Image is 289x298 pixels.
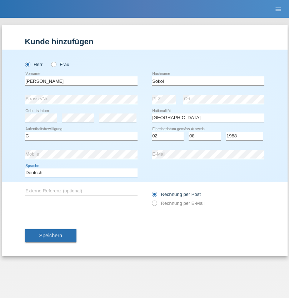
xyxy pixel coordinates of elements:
input: Frau [51,62,56,66]
i: menu [275,6,282,13]
label: Rechnung per E-Mail [152,201,205,206]
label: Rechnung per Post [152,192,201,197]
input: Herr [25,62,30,66]
h1: Kunde hinzufügen [25,37,264,46]
input: Rechnung per Post [152,192,156,201]
input: Rechnung per E-Mail [152,201,156,209]
label: Frau [51,62,69,67]
button: Speichern [25,229,76,243]
span: Speichern [39,233,62,238]
a: menu [271,7,285,11]
label: Herr [25,62,43,67]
